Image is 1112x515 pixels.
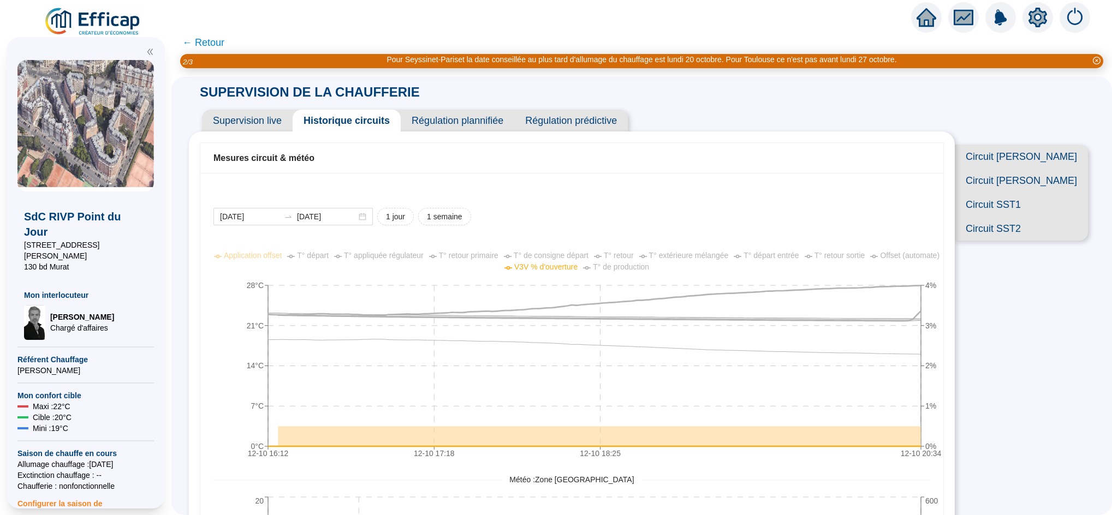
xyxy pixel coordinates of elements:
[925,321,936,330] tspan: 3%
[1093,57,1101,64] span: close-circle
[24,290,147,301] span: Mon interlocuteur
[284,212,293,221] span: to
[925,442,936,451] tspan: 0%
[224,251,282,260] span: Application offset
[427,211,462,223] span: 1 semaine
[251,402,264,411] tspan: 7°C
[189,85,431,99] span: SUPERVISION DE LA CHAUFFERIE
[377,208,414,225] button: 1 jour
[248,449,289,458] tspan: 12-10 16:12
[284,212,293,221] span: swap-right
[514,251,588,260] span: T° de consigne départ
[386,54,896,65] div: Pour Seyssinet-Pariset la date conseillée au plus tard d'allumage du chauffage est lundi 20 octob...
[33,412,72,423] span: Cible : 20 °C
[17,365,154,376] span: [PERSON_NAME]
[33,423,68,434] span: Mini : 19 °C
[401,110,514,131] span: Régulation plannifiée
[17,448,154,459] span: Saison de chauffe en cours
[514,110,628,131] span: Régulation prédictive
[955,193,1088,217] span: Circuit SST1
[44,7,142,37] img: efficap energie logo
[213,152,930,165] div: Mesures circuit & météo
[17,459,154,470] span: Allumage chauffage : [DATE]
[297,251,329,260] span: T° départ
[255,496,264,505] tspan: 20
[220,211,280,223] input: Date de début
[247,362,264,370] tspan: 14°C
[33,401,70,412] span: Maxi : 22 °C
[593,262,649,271] span: T° de production
[514,262,578,271] span: V3V % d'ouverture
[17,354,154,365] span: Référent Chauffage
[439,251,498,260] span: T° retour primaire
[580,449,621,458] tspan: 12-10 18:25
[1060,2,1090,33] img: alerts
[251,442,264,451] tspan: 0°C
[17,481,154,492] span: Chaufferie : non fonctionnelle
[146,48,154,56] span: double-left
[24,239,147,261] span: [STREET_ADDRESS][PERSON_NAME]
[814,251,865,260] span: T° retour sortie
[744,251,799,260] span: T° départ entrée
[293,110,401,131] span: Historique circuits
[297,211,356,223] input: Date de fin
[502,474,641,486] span: Météo : Zone [GEOGRAPHIC_DATA]
[880,251,939,260] span: Offset (automate)
[386,211,405,223] span: 1 jour
[183,58,193,66] i: 2 / 3
[955,145,1088,169] span: Circuit [PERSON_NAME]
[24,209,147,239] span: SdC RIVP Point du Jour
[17,390,154,401] span: Mon confort cible
[414,449,455,458] tspan: 12-10 17:18
[925,402,936,411] tspan: 1%
[901,449,942,458] tspan: 12-10 20:34
[50,322,114,333] span: Chargé d'affaires
[955,217,1088,241] span: Circuit SST2
[604,251,634,260] span: T° retour
[24,305,46,340] img: Chargé d'affaires
[985,2,1016,33] img: alerts
[344,251,424,260] span: T° appliquée régulateur
[954,8,973,27] span: fund
[1028,8,1048,27] span: setting
[247,281,264,290] tspan: 28°C
[955,169,1088,193] span: Circuit [PERSON_NAME]
[649,251,729,260] span: T° extérieure mélangée
[182,35,224,50] span: ← Retour
[418,208,471,225] button: 1 semaine
[202,110,293,131] span: Supervision live
[24,261,147,272] span: 130 bd Murat
[925,496,938,505] tspan: 600
[917,8,936,27] span: home
[925,281,936,290] tspan: 4%
[50,312,114,322] span: [PERSON_NAME]
[17,470,154,481] span: Exctinction chauffage : --
[247,321,264,330] tspan: 21°C
[925,362,936,370] tspan: 2%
